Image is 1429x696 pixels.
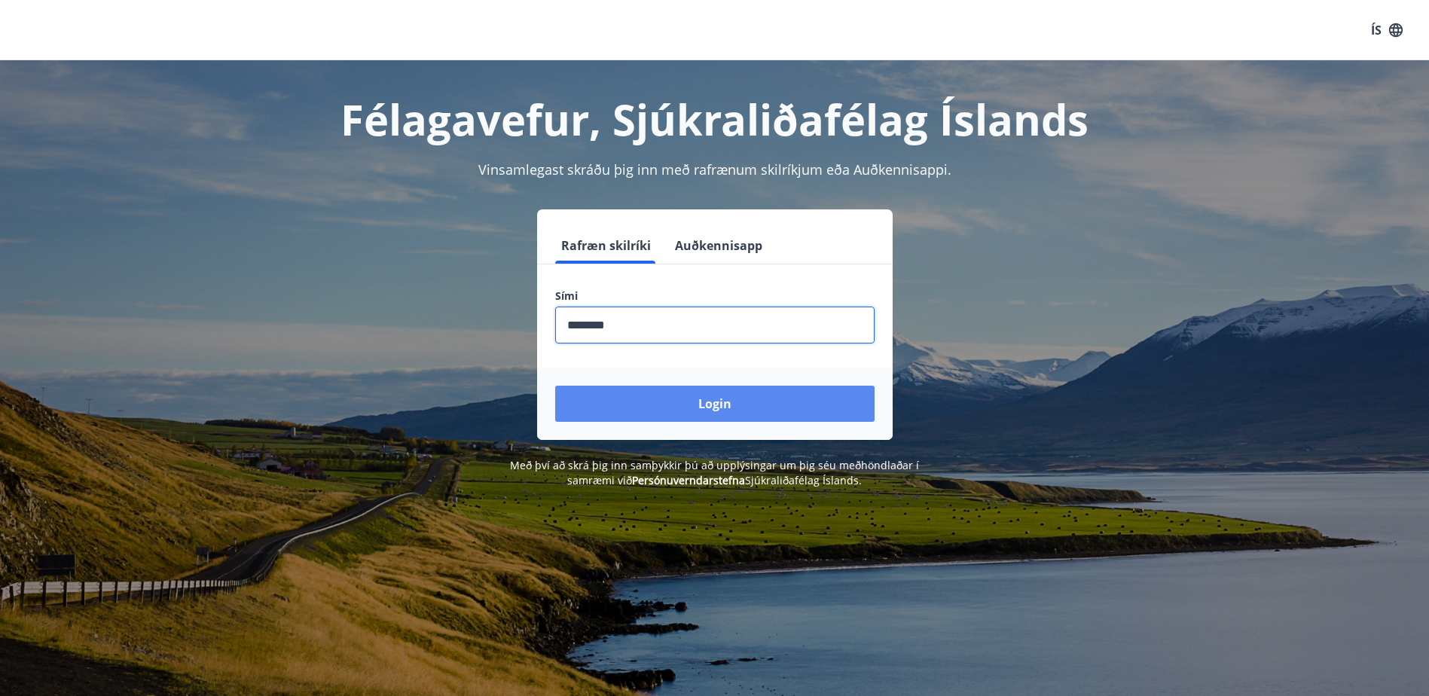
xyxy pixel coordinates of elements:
[669,227,768,264] button: Auðkennisapp
[555,288,875,304] label: Sími
[632,473,745,487] a: Persónuverndarstefna
[555,386,875,422] button: Login
[478,160,951,179] span: Vinsamlegast skráðu þig inn með rafrænum skilríkjum eða Auðkennisappi.
[555,227,657,264] button: Rafræn skilríki
[191,90,1239,148] h1: Félagavefur, Sjúkraliðafélag Íslands
[1363,17,1411,44] button: ÍS
[510,458,919,487] span: Með því að skrá þig inn samþykkir þú að upplýsingar um þig séu meðhöndlaðar í samræmi við Sjúkral...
